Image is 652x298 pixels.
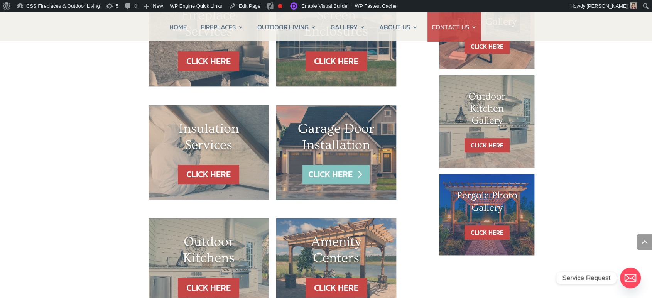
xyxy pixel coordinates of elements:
div: Focus keyphrase not set [278,4,282,8]
a: GALLERY [330,12,365,42]
a: CLICK HERE [306,51,367,71]
a: CLICK HERE [302,165,370,185]
h1: Outdoor Kitchens [164,234,253,270]
a: CLICK HERE [465,225,510,240]
a: OUTDOOR LIVING [257,12,316,42]
a: CLICK HERE [306,278,367,298]
h1: Garage Door Installation [292,121,381,157]
a: Email [620,268,641,288]
span: [PERSON_NAME] [586,3,628,9]
a: CLICK HERE [465,138,510,152]
a: CLICK HERE [178,51,239,71]
a: CLICK HERE [178,278,239,298]
h1: Outdoor Kitchen Gallery [455,91,519,131]
a: FIREPLACES [201,12,243,42]
a: CONTACT US [432,12,477,42]
h1: Amenity Centers [292,234,381,270]
h1: Pergola Photo Gallery [455,190,519,217]
h1: Insulation Services [164,121,253,157]
a: ABOUT US [379,12,418,42]
a: HOME [169,12,187,42]
a: CLICK HERE [178,165,239,185]
a: CLICK HERE [465,39,510,54]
